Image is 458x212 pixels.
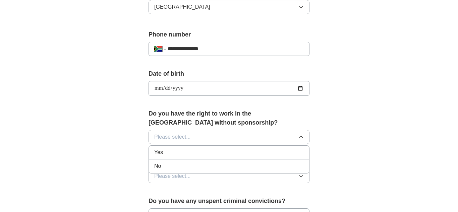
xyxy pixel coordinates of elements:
span: Please select... [154,172,191,180]
span: [GEOGRAPHIC_DATA] [154,3,210,11]
button: Please select... [149,169,309,183]
label: Phone number [149,30,309,39]
label: Date of birth [149,69,309,78]
label: Do you have the right to work in the [GEOGRAPHIC_DATA] without sponsorship? [149,109,309,127]
button: Please select... [149,130,309,144]
span: Yes [154,148,163,156]
label: Do you have any unspent criminal convictions? [149,197,309,206]
span: No [154,162,161,170]
span: Please select... [154,133,191,141]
